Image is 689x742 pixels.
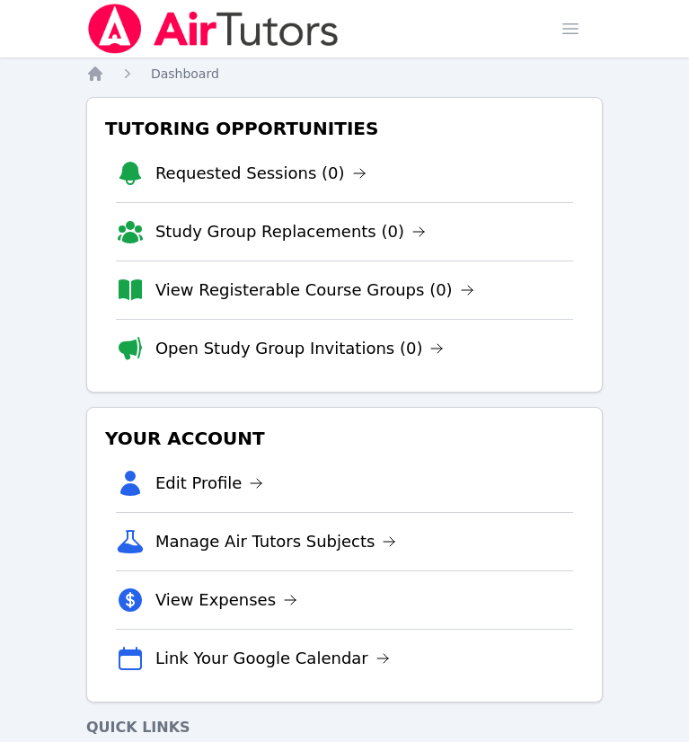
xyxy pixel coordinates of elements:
a: Study Group Replacements (0) [155,219,426,244]
a: View Expenses [155,587,297,613]
a: Link Your Google Calendar [155,646,390,671]
h3: Tutoring Opportunities [102,112,587,145]
nav: Breadcrumb [86,65,603,83]
img: Air Tutors [86,4,340,54]
a: Open Study Group Invitations (0) [155,336,445,361]
a: Requested Sessions (0) [155,161,367,186]
span: Dashboard [151,66,219,81]
h4: Quick Links [86,717,603,738]
a: Edit Profile [155,471,264,496]
a: Manage Air Tutors Subjects [155,529,397,554]
h3: Your Account [102,422,587,455]
a: View Registerable Course Groups (0) [155,278,474,303]
a: Dashboard [151,65,219,83]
